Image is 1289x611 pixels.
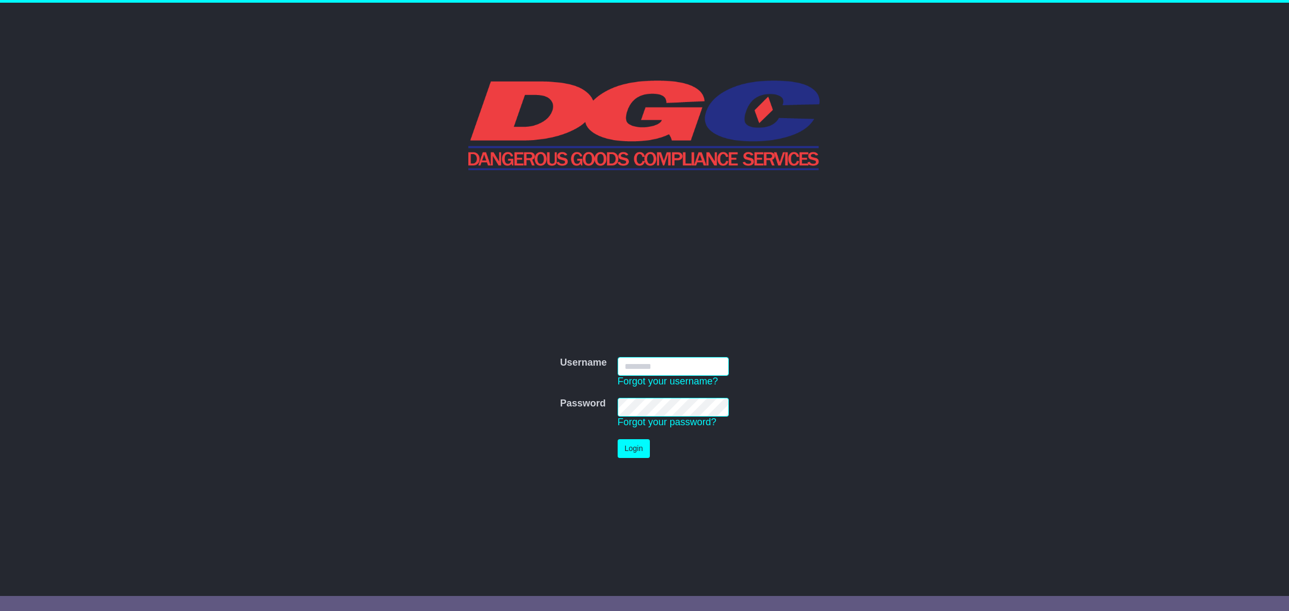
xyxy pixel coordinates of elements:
a: Forgot your password? [618,417,716,427]
a: Forgot your username? [618,376,718,387]
label: Password [560,398,606,410]
label: Username [560,357,607,369]
button: Login [618,439,650,458]
img: DGC QLD [468,79,821,170]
